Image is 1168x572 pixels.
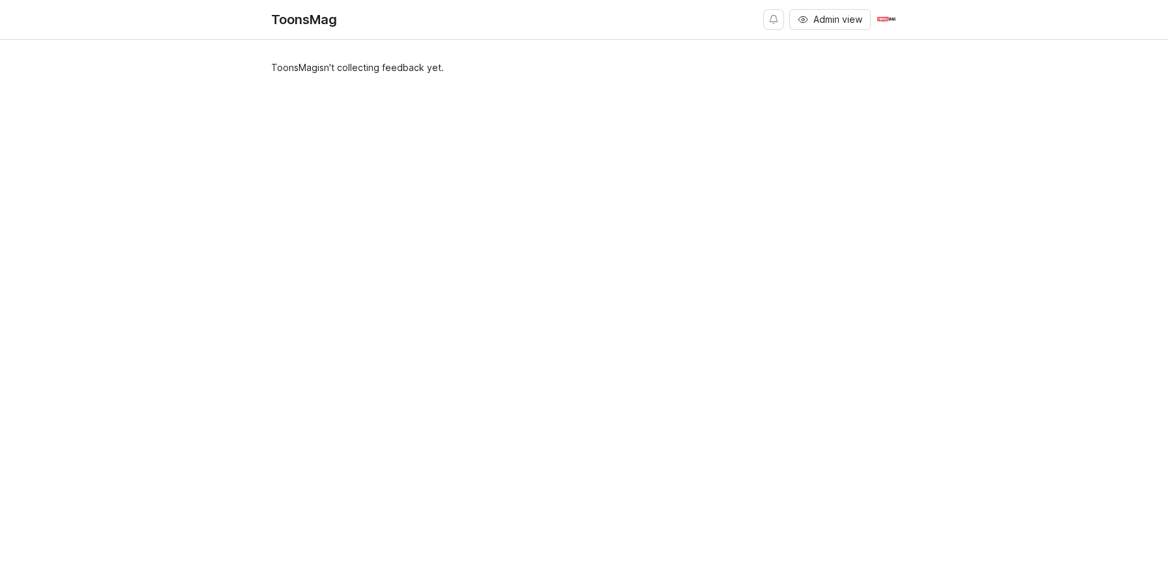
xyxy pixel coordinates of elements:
[271,61,897,565] div: ToonsMag isn't collecting feedback yet.
[789,9,871,30] button: Admin view
[876,9,897,30] img: Arifur Rahman
[763,9,784,30] button: Notifications
[271,13,337,26] div: ToonsMag
[813,13,862,26] span: Admin view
